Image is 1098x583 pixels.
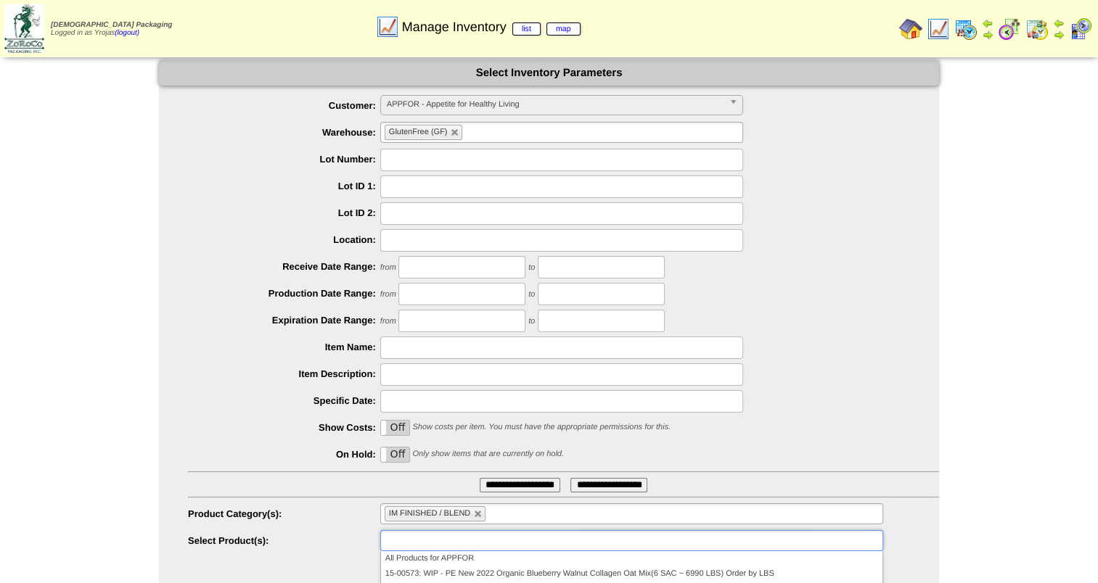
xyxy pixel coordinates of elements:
img: calendarinout.gif [1025,17,1049,41]
img: calendarcustomer.gif [1069,17,1092,41]
span: Manage Inventory [402,20,581,35]
img: arrowleft.gif [1053,17,1065,29]
label: Lot ID 2: [188,207,380,218]
span: from [380,290,396,299]
label: Show Costs: [188,422,380,433]
label: Off [381,421,409,435]
div: OnOff [380,447,410,463]
span: from [380,317,396,326]
span: IM FINISHED / BLEND [389,509,470,518]
a: (logout) [115,29,139,37]
img: line_graph.gif [376,15,399,38]
div: OnOff [380,420,410,436]
img: home.gif [899,17,922,41]
label: Lot Number: [188,154,380,165]
span: Only show items that are currently on hold. [412,450,563,458]
img: line_graph.gif [927,17,950,41]
img: arrowright.gif [982,29,993,41]
img: calendarprod.gif [954,17,978,41]
label: Product Category(s): [188,508,380,519]
label: Lot ID 1: [188,181,380,191]
label: Item Description: [188,368,380,379]
label: Warehouse: [188,127,380,138]
img: arrowleft.gif [982,17,993,29]
span: from [380,263,396,272]
img: calendarblend.gif [998,17,1021,41]
a: map [546,22,581,36]
img: arrowright.gif [1053,29,1065,41]
label: Item Name: [188,342,380,352]
div: Select Inventory Parameters [159,60,939,86]
label: On Hold: [188,449,380,460]
span: to [528,290,535,299]
label: Production Date Range: [188,288,380,299]
label: Specific Date: [188,395,380,406]
label: Off [381,447,409,462]
label: Location: [188,234,380,245]
li: All Products for APPFOR [381,551,882,566]
label: Expiration Date Range: [188,315,380,326]
img: zoroco-logo-small.webp [4,4,44,53]
label: Customer: [188,100,380,111]
label: Receive Date Range: [188,261,380,272]
span: [DEMOGRAPHIC_DATA] Packaging [51,21,172,29]
li: 15-00573: WIP - PE New 2022 Organic Blueberry Walnut Collagen Oat Mix(6 SAC ~ 6990 LBS) Order by LBS [381,566,882,582]
span: APPFOR - Appetite for Healthy Living [387,96,724,113]
span: to [528,263,535,272]
a: list [512,22,541,36]
span: Show costs per item. You must have the appropriate permissions for this. [412,423,671,431]
label: Select Product(s): [188,535,380,546]
span: to [528,317,535,326]
span: GlutenFree (GF) [389,128,448,136]
span: Logged in as Yrojas [51,21,172,37]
